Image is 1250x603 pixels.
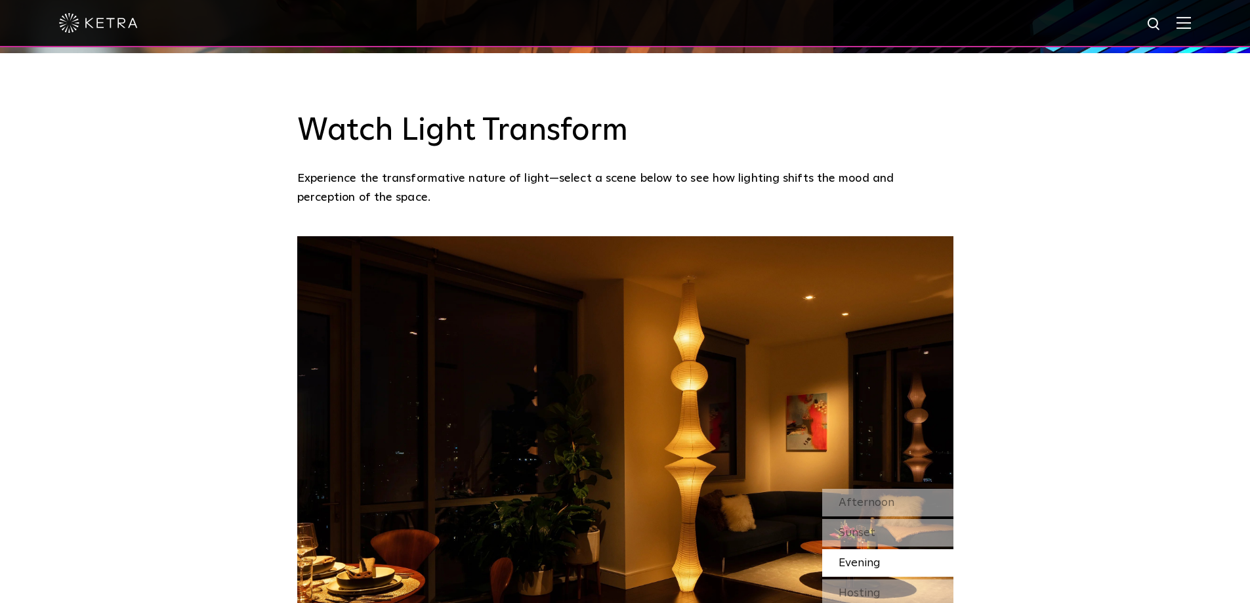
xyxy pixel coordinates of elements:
span: Evening [839,557,881,569]
span: Sunset [839,527,875,539]
h3: Watch Light Transform [297,112,953,150]
span: Hosting [839,587,881,599]
p: Experience the transformative nature of light—select a scene below to see how lighting shifts the... [297,169,947,207]
span: Afternoon [839,497,894,509]
img: Hamburger%20Nav.svg [1177,16,1191,29]
img: ketra-logo-2019-white [59,13,138,33]
img: search icon [1146,16,1163,33]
